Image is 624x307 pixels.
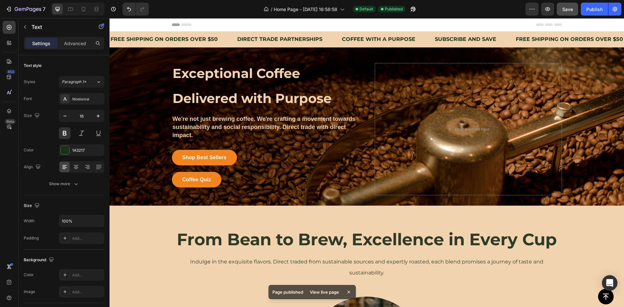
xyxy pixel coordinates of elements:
div: 1A3217 [72,147,103,153]
div: Color [24,147,34,153]
div: Undo/Redo [123,3,149,16]
p: Advanced [64,40,86,47]
div: Drop element here [345,109,380,114]
span: Paragraph 1* [62,79,86,85]
div: Show more [49,181,79,187]
div: Image [24,289,35,295]
p: Settings [32,40,50,47]
button: Publish [581,3,608,16]
button: Show more [24,178,104,190]
div: Font [24,96,32,102]
span: Published [385,6,403,12]
span: / [271,6,272,13]
iframe: Design area [110,18,624,307]
div: Size [24,111,41,120]
div: Text style [24,63,42,69]
p: 7 [43,5,45,13]
div: Add... [72,289,103,295]
div: Color [24,272,34,278]
div: Background [24,256,55,264]
div: Size [24,201,41,210]
span: Home Page - [DATE] 16:58:58 [274,6,337,13]
input: Auto [59,215,104,227]
div: Add... [72,236,103,241]
div: Open Intercom Messenger [602,275,617,291]
div: Align [24,163,42,172]
div: Padding [24,235,39,241]
div: Width [24,218,34,224]
div: Add... [72,272,103,278]
button: 7 [3,3,48,16]
button: Save [557,3,578,16]
div: 450 [6,69,16,74]
p: Page published [272,289,303,295]
span: Save [562,6,573,12]
div: Publish [586,6,603,13]
button: Paragraph 1* [59,76,104,88]
span: Default [359,6,373,12]
div: View live page [306,288,343,297]
p: Text [32,23,87,31]
div: Styles [24,79,35,85]
div: Montserrat [72,96,103,102]
div: Beta [5,119,16,124]
strong: From Bean to Brew, Excellence in Every Cup [67,211,447,231]
span: Indulge in the exquisite flavors. Direct traded from sustainable sources and expertly roasted, ea... [81,240,434,258]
